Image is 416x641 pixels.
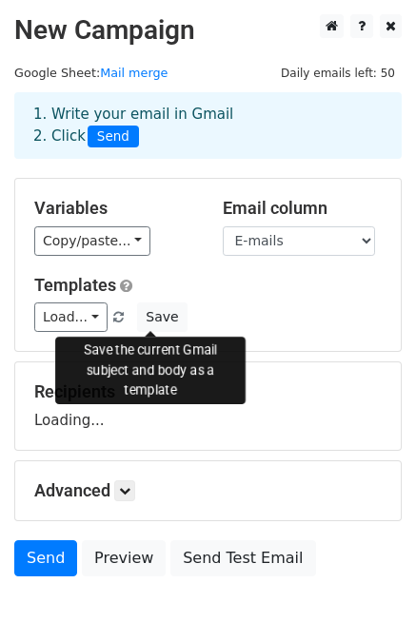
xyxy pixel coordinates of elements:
h5: Email column [223,198,383,219]
div: Save the current Gmail subject and body as a template [55,337,246,404]
h2: New Campaign [14,14,402,47]
h5: Recipients [34,381,382,402]
a: Daily emails left: 50 [274,66,402,80]
h5: Advanced [34,480,382,501]
span: Daily emails left: 50 [274,63,402,84]
button: Save [137,302,187,332]
span: Send [88,126,139,148]
div: Loading... [34,381,382,431]
a: Copy/paste... [34,226,150,256]
a: Mail merge [100,66,168,80]
h5: Variables [34,198,194,219]
a: Templates [34,275,116,295]
a: Send Test Email [170,540,315,576]
a: Load... [34,302,108,332]
div: 1. Write your email in Gmail 2. Click [19,104,397,147]
a: Send [14,540,77,576]
small: Google Sheet: [14,66,168,80]
a: Preview [82,540,166,576]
